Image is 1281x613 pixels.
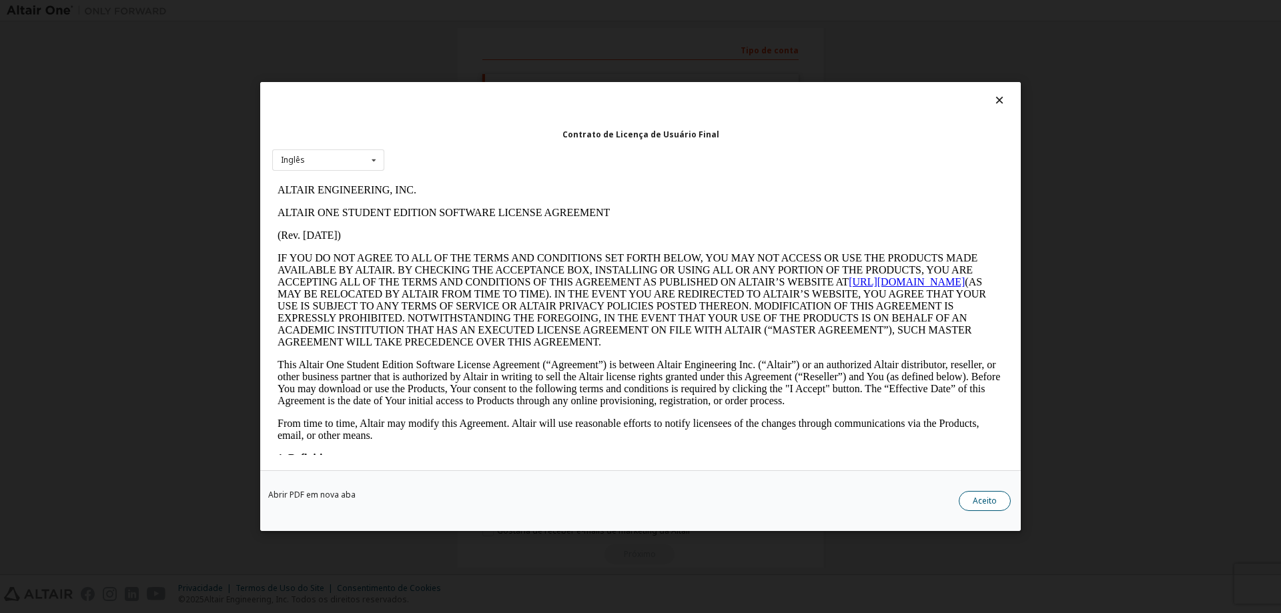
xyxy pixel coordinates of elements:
[5,180,731,228] p: This Altair One Student Edition Software License Agreement (“Agreement”) is between Altair Engine...
[5,51,731,63] p: (Rev. [DATE])
[5,28,731,40] p: ALTAIR ONE STUDENT EDITION SOFTWARE LICENSE AGREEMENT
[5,273,13,285] strong: 1.
[268,491,356,499] a: Abrir PDF em nova aba
[959,491,1011,511] button: Aceito
[973,495,997,506] font: Aceito
[16,273,66,285] strong: Definitions
[576,97,693,109] a: [URL][DOMAIN_NAME]
[268,489,356,500] font: Abrir PDF em nova aba
[562,129,719,140] font: Contrato de Licença de Usuário Final
[5,73,731,169] p: IF YOU DO NOT AGREE TO ALL OF THE TERMS AND CONDITIONS SET FORTH BELOW, YOU MAY NOT ACCESS OR USE...
[5,5,731,17] p: ALTAIR ENGINEERING, INC.
[281,154,305,165] font: Inglês
[5,239,731,263] p: From time to time, Altair may modify this Agreement. Altair will use reasonable efforts to notify...
[5,273,731,285] p: .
